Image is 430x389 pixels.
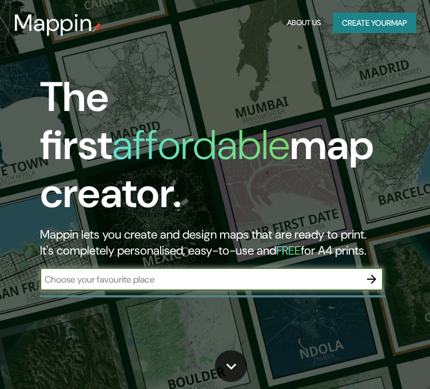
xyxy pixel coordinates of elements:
[93,23,102,32] img: mappin-pin
[333,13,416,34] button: Create yourmap
[284,13,324,34] button: About Us
[40,73,384,227] h1: The first map creator.
[40,227,384,259] h2: Mappin lets you create and design maps that are ready to print. It's completely personalised, eas...
[112,118,290,172] h1: affordable
[276,243,301,259] h5: FREE
[40,273,360,286] input: Choose your favourite place
[14,9,93,37] h3: Mappin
